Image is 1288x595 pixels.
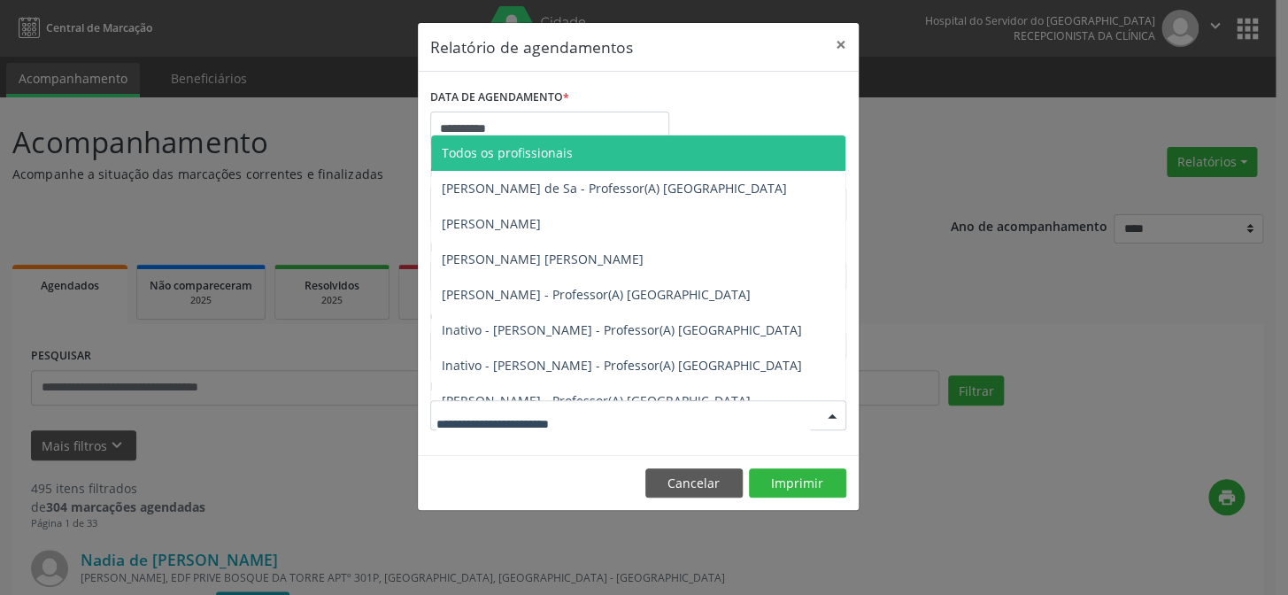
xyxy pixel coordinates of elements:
[442,215,541,232] span: [PERSON_NAME]
[430,35,633,58] h5: Relatório de agendamentos
[442,180,787,197] span: [PERSON_NAME] de Sa - Professor(A) [GEOGRAPHIC_DATA]
[442,392,751,409] span: [PERSON_NAME] - Professor(A) [GEOGRAPHIC_DATA]
[442,357,802,374] span: Inativo - [PERSON_NAME] - Professor(A) [GEOGRAPHIC_DATA]
[823,23,859,66] button: Close
[645,468,743,498] button: Cancelar
[749,468,846,498] button: Imprimir
[430,84,569,112] label: DATA DE AGENDAMENTO
[442,144,573,161] span: Todos os profissionais
[442,251,644,267] span: [PERSON_NAME] [PERSON_NAME]
[442,321,802,338] span: Inativo - [PERSON_NAME] - Professor(A) [GEOGRAPHIC_DATA]
[442,286,751,303] span: [PERSON_NAME] - Professor(A) [GEOGRAPHIC_DATA]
